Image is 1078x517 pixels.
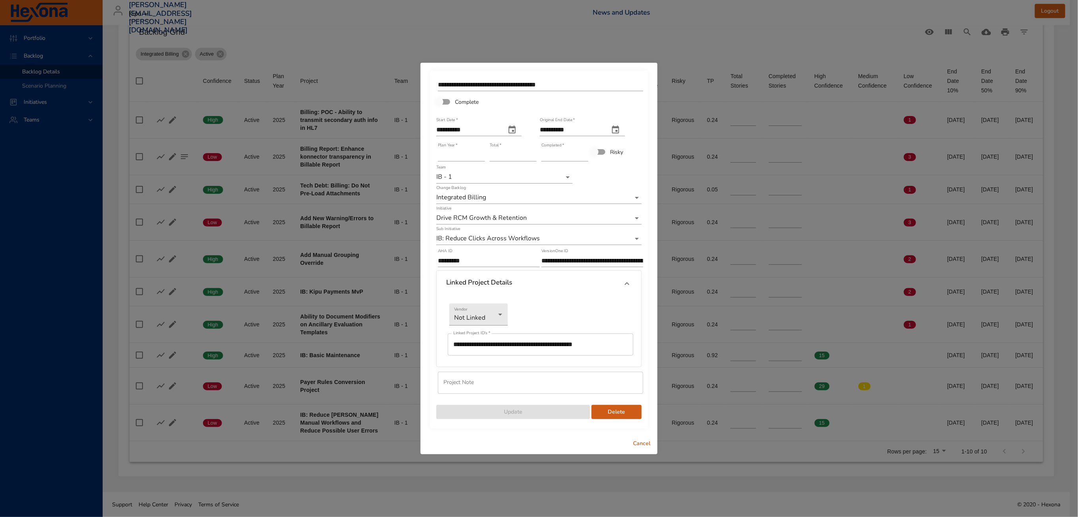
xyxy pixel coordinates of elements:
[455,98,479,106] span: Complete
[438,249,453,253] label: AHA ID
[436,186,466,190] label: Change Backlog
[632,439,651,449] span: Cancel
[629,436,654,451] button: Cancel
[606,120,625,139] button: original end date
[503,120,522,139] button: start date
[540,118,575,122] label: Original End Date
[436,212,642,225] div: Drive RCM Growth & Retention
[449,303,508,326] div: Not Linked
[436,165,446,170] label: Team
[541,143,564,148] label: Completed
[436,206,452,211] label: Initiative
[438,143,458,148] label: Plan Year
[541,249,568,253] label: VersionOne ID
[490,143,501,148] label: Total
[592,405,642,420] button: Delete
[610,148,623,156] span: Risky
[436,171,573,184] div: IB - 1
[436,227,460,231] label: Sub Initiative
[437,271,641,297] div: Linked Project Details
[436,191,642,204] div: Integrated Billing
[446,279,512,287] h6: Linked Project Details
[436,118,458,122] label: Start Date
[598,407,635,417] span: Delete
[436,232,642,245] div: IB: Reduce Clicks Across Workflows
